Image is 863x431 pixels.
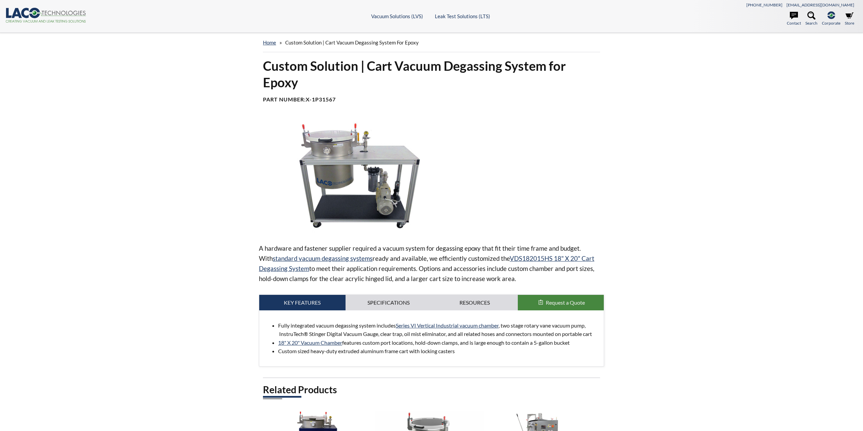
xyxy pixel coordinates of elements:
span: Request a Quote [546,299,585,306]
button: Request a Quote [518,295,604,310]
a: Specifications [346,295,432,310]
a: Series VI Vertical Industrial vacuum chamber [396,322,499,329]
span: Custom Solution | Cart Vacuum Degassing System for Epoxy [285,39,419,45]
span: Corporate [822,20,840,26]
a: home [263,39,276,45]
a: Leak Test Solutions (LTS) [435,13,490,19]
b: X-1P31567 [306,96,336,102]
a: [PHONE_NUMBER] [746,2,782,7]
h1: Custom Solution | Cart Vacuum Degassing System for Epoxy [263,58,600,91]
li: Custom sized heavy-duty extruded aluminum frame cart with locking casters [278,347,598,356]
a: Search [805,11,817,26]
a: [EMAIL_ADDRESS][DOMAIN_NAME] [786,2,854,7]
div: » [263,33,600,52]
h4: Part Number: [263,96,600,103]
img: Cart Vacuum Degassing System for Epoxy [259,119,460,233]
a: standard vacuum degassing systems [273,254,373,262]
a: 18" X 20" Vacuum Chamber [278,339,342,346]
a: Resources [431,295,518,310]
p: A hardware and fastener supplier required a vacuum system for degassing epoxy that fit their time... [259,243,604,284]
a: Vacuum Solutions (LVS) [371,13,423,19]
a: Contact [787,11,801,26]
a: Key Features [259,295,346,310]
li: features custom port locations, hold-down clamps, and is large enough to contain a 5-gallon bucket [278,338,598,347]
a: Store [845,11,854,26]
h2: Related Products [263,383,600,396]
li: Fully integrated vacuum degassing system includes , two stage rotary vane vacuum pump, InstruTech... [278,321,598,338]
